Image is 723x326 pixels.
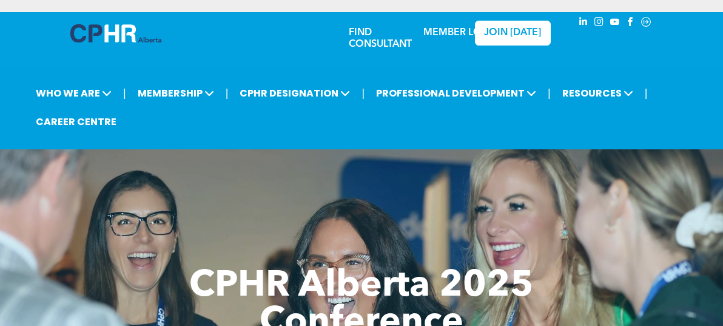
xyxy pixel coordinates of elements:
a: MEMBER LOGIN [423,28,499,38]
a: facebook [624,15,637,32]
img: A blue and white logo for cp alberta [70,24,161,42]
a: youtube [608,15,621,32]
span: CPHR DESIGNATION [236,82,354,104]
span: JOIN [DATE] [484,27,541,39]
span: MEMBERSHIP [134,82,218,104]
li: | [645,81,648,106]
a: CAREER CENTRE [32,110,120,133]
li: | [548,81,551,106]
a: FIND CONSULTANT [349,28,412,49]
span: PROFESSIONAL DEVELOPMENT [372,82,540,104]
li: | [362,81,365,106]
li: | [226,81,229,106]
a: Social network [639,15,653,32]
span: RESOURCES [559,82,637,104]
a: linkedin [576,15,590,32]
a: instagram [592,15,605,32]
a: JOIN [DATE] [475,21,551,46]
li: | [123,81,126,106]
span: WHO WE ARE [32,82,115,104]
